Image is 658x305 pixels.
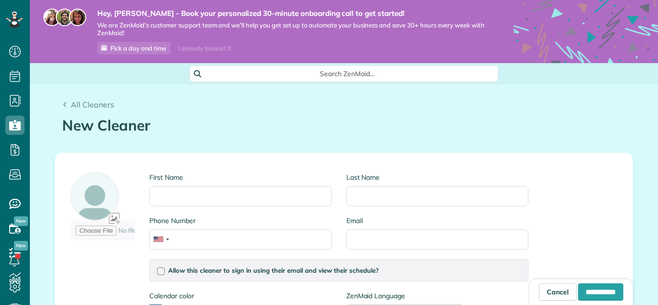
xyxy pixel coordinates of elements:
[62,99,114,110] a: All Cleaners
[97,42,171,54] a: Pick a day and time
[346,291,463,301] label: ZenMaid Language
[168,266,379,274] span: Allow this cleaner to sign in using their email and view their schedule?
[149,291,194,301] label: Calendar color
[56,9,73,26] img: jorge-587dff0eeaa6aab1f244e6dc62b8924c3b6ad411094392a53c71c6c4a576187d.jpg
[69,9,86,26] img: michelle-19f622bdf1676172e81f8f8fba1fb50e276960ebfe0243fe18214015130c80e4.jpg
[71,100,114,109] span: All Cleaners
[14,216,28,226] span: New
[62,118,626,133] h1: New Cleaner
[150,230,172,249] div: United States: +1
[149,216,331,225] label: Phone Number
[110,44,166,52] span: Pick a day and time
[43,9,61,26] img: maria-72a9807cf96188c08ef61303f053569d2e2a8a1cde33d635c8a3ac13582a053d.jpg
[539,283,577,301] a: Cancel
[346,216,528,225] label: Email
[97,21,485,38] span: We are ZenMaid’s customer support team and we’ll help you get set up to automate your business an...
[172,42,237,54] div: I already booked it
[346,172,528,182] label: Last Name
[97,9,485,18] strong: Hey, [PERSON_NAME] - Book your personalized 30-minute onboarding call to get started!
[14,241,28,251] span: New
[149,172,331,182] label: First Name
